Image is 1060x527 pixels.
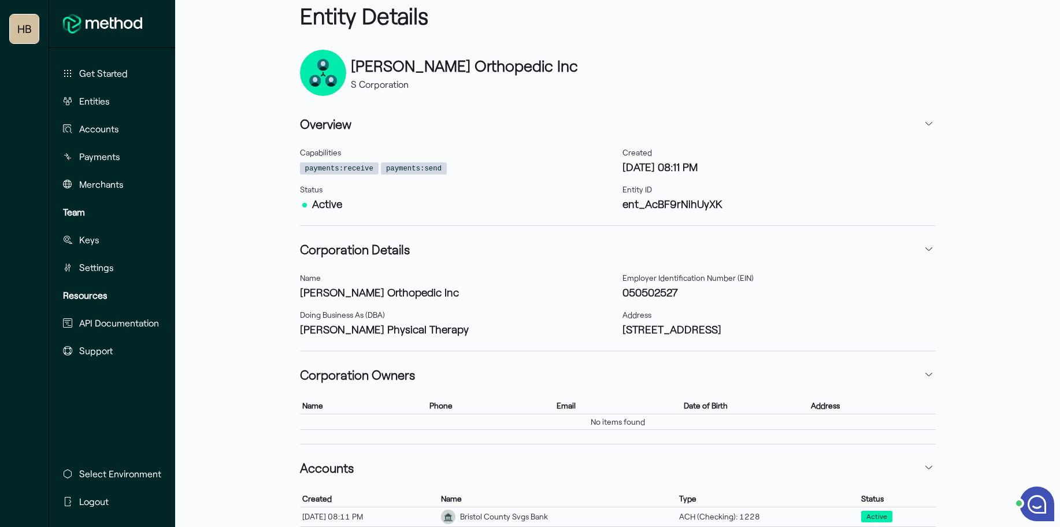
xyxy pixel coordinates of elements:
[10,14,39,43] button: Highway Benefits
[300,509,439,524] div: [DATE] 08:11 PM
[622,273,754,283] span: Employer Identification Number (EIN)
[866,511,887,522] span: Active
[302,493,332,504] span: Created
[79,495,109,509] span: Logout
[79,344,113,358] span: Support
[58,62,164,85] button: Get Started
[429,400,453,411] span: Phone
[302,400,323,411] span: Name
[58,145,164,168] button: Payments
[300,388,936,444] div: Corporation Owners
[591,417,645,427] span: No items found
[79,150,120,164] span: Payments
[861,511,892,522] span: Active
[679,493,696,504] span: Type
[441,493,462,504] span: Name
[300,114,351,133] h3: Overview
[58,90,164,113] button: Entities
[79,94,110,108] span: Entities
[386,164,442,174] code: payments:send
[861,493,884,504] span: Status
[300,263,936,351] div: Corporation Details
[300,454,936,481] button: Accounts
[79,66,128,80] span: Get Started
[300,196,613,211] h3: Active
[300,365,415,384] h3: Corporation Owners
[63,205,85,219] span: Team
[58,117,164,140] button: Accounts
[460,511,548,523] div: Bristol County Svgs Bank
[677,509,859,524] div: ACH (Checking): 1228
[300,361,936,388] button: Corporation Owners
[58,228,164,251] button: Keys
[441,510,455,524] div: Bank
[63,288,108,302] span: Resources
[300,147,341,157] span: Capabilities
[63,206,85,217] strong: Team
[622,321,936,337] h3: [STREET_ADDRESS]
[79,261,114,274] span: Settings
[305,164,373,174] code: payments:receive
[300,458,354,477] h3: Accounts
[622,147,652,157] span: Created
[300,507,936,526] tr: [DATE] 08:11 PMBristol County Svgs BankACH (Checking): 1228Active
[79,177,124,191] span: Merchants
[622,284,936,300] h3: 050502527
[300,50,346,96] div: entity
[684,400,728,411] span: Date of Birth
[351,79,409,90] span: S Corporation
[811,400,840,411] span: Address
[381,162,447,175] span: payments:send
[300,138,936,225] div: Overview
[300,235,936,263] button: Corporation Details
[58,462,166,485] button: Select Environment
[58,173,164,196] button: Merchants
[622,196,936,211] h3: ent_AcBF9rNihUyXK
[622,310,651,320] span: Address
[300,321,613,337] h3: [PERSON_NAME] Physical Therapy
[622,184,652,194] span: Entity ID
[58,311,164,335] button: API Documentation
[300,110,936,138] button: Overview
[79,233,99,247] span: Keys
[63,14,142,34] img: MethodFi Logo
[300,273,321,283] span: Name
[79,467,161,481] span: Select Environment
[58,490,166,513] button: Logout
[622,159,936,175] h3: [DATE] 08:11 PM
[79,122,119,136] span: Accounts
[58,339,164,362] button: Support
[300,284,613,300] h3: [PERSON_NAME] Orthopedic Inc
[300,184,323,194] span: Status
[351,54,578,77] h2: [PERSON_NAME] Orthopedic Inc
[557,400,576,411] span: Email
[58,256,164,279] button: Settings
[17,17,32,40] span: HB
[300,240,410,258] h3: Corporation Details
[79,316,159,330] span: API Documentation
[300,310,385,320] span: Doing Business As (DBA)
[300,162,379,175] span: payments:receive
[63,290,108,300] strong: Resources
